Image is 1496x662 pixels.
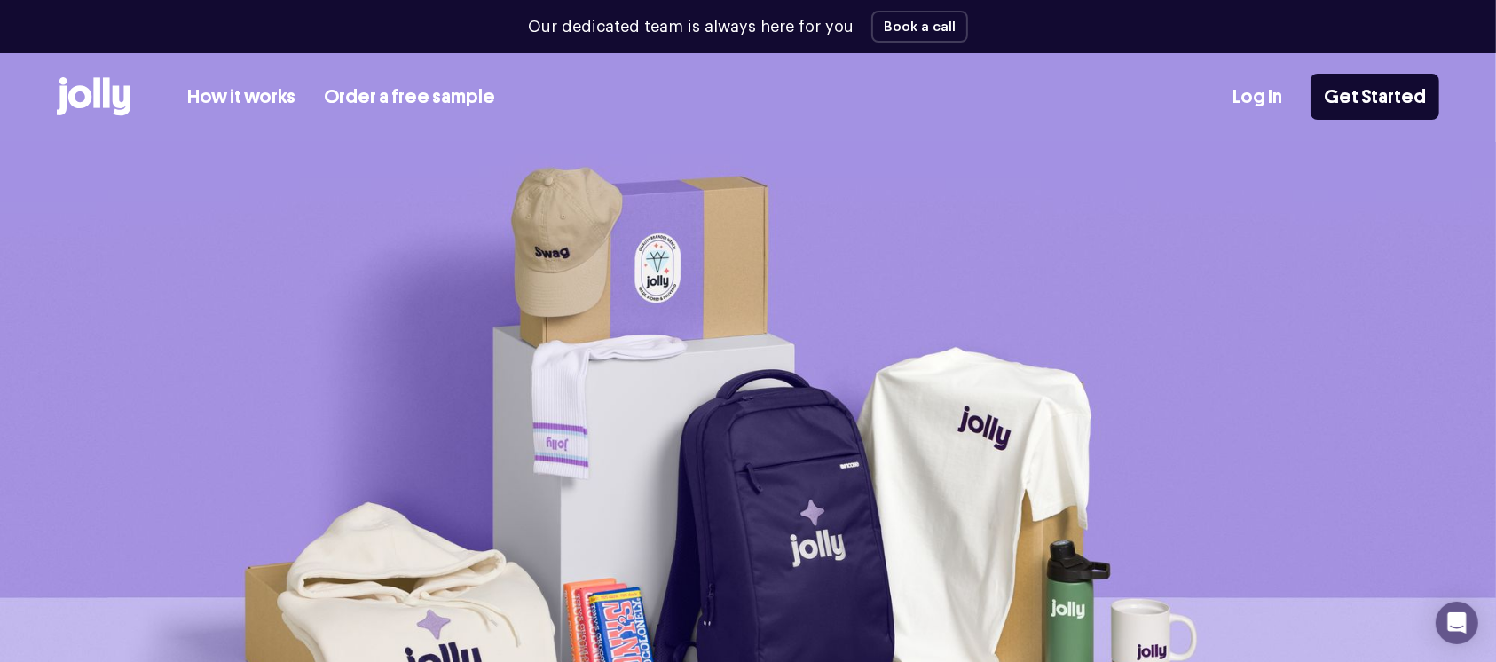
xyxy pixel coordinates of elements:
button: Book a call [871,11,968,43]
a: Log In [1232,83,1282,112]
a: How it works [187,83,295,112]
a: Get Started [1311,74,1439,120]
a: Order a free sample [324,83,495,112]
p: Our dedicated team is always here for you [528,15,854,39]
div: Open Intercom Messenger [1436,602,1478,644]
